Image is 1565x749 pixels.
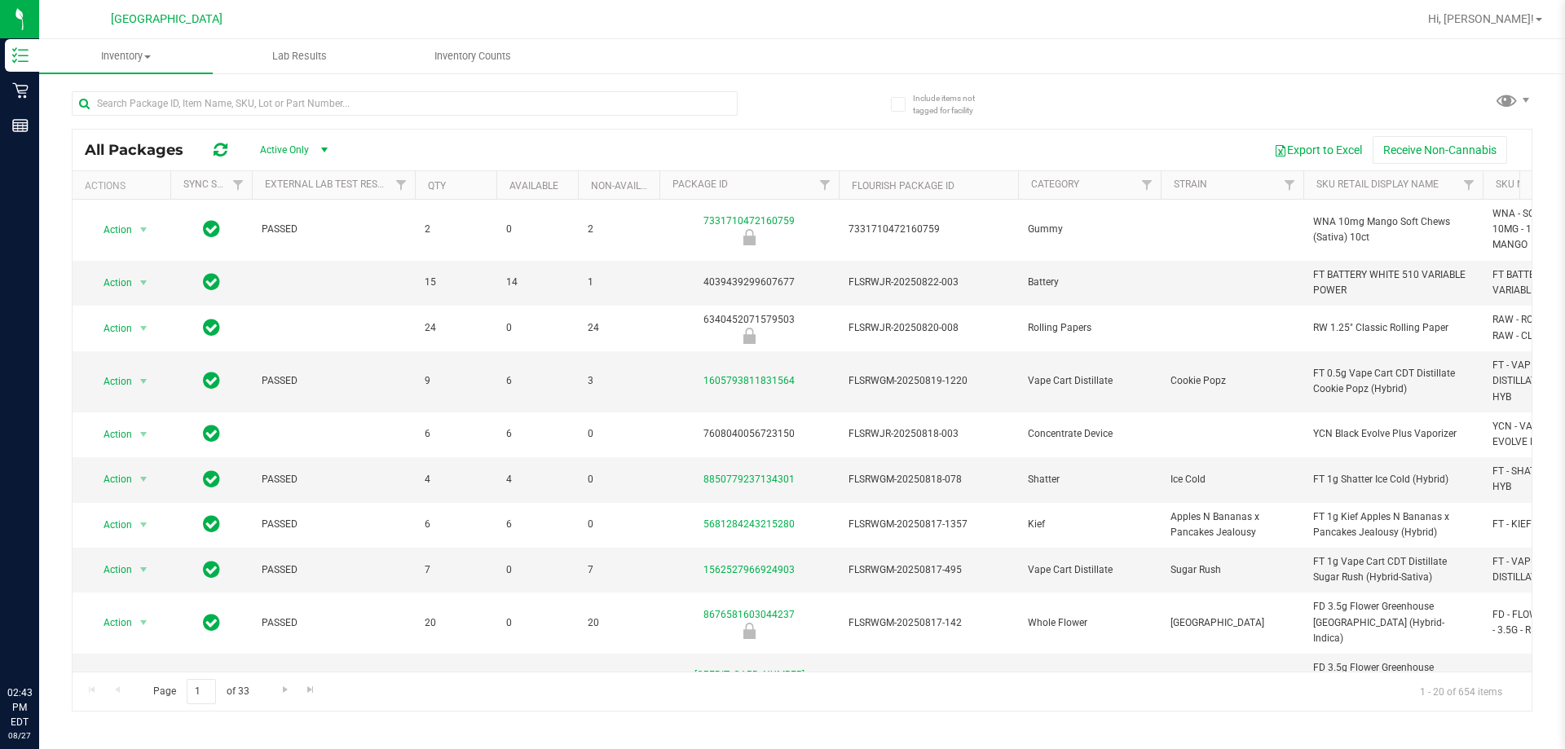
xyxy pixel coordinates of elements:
[588,562,650,578] span: 7
[262,615,405,631] span: PASSED
[139,679,262,704] span: Page of 33
[7,685,32,729] p: 02:43 PM EDT
[1028,373,1151,389] span: Vape Cart Distillate
[703,375,795,386] a: 1605793811831564
[1174,178,1207,190] a: Strain
[1028,275,1151,290] span: Battery
[1313,660,1473,707] span: FD 3.5g Flower Greenhouse [GEOGRAPHIC_DATA] (Hybrid-Indica)
[1170,562,1294,578] span: Sugar Rush
[134,558,154,581] span: select
[7,729,32,742] p: 08/27
[849,562,1008,578] span: FLSRWGM-20250817-495
[388,171,415,199] a: Filter
[89,611,133,634] span: Action
[694,669,805,681] a: [CREDIT_CARD_NUMBER]
[591,180,663,192] a: Non-Available
[1313,366,1473,397] span: FT 0.5g Vape Cart CDT Distillate Cookie Popz (Hybrid)
[1028,222,1151,237] span: Gummy
[657,426,841,442] div: 7608040056723150
[428,180,446,192] a: Qty
[1170,615,1294,631] span: [GEOGRAPHIC_DATA]
[425,426,487,442] span: 6
[1496,178,1545,190] a: SKU Name
[506,320,568,336] span: 0
[273,679,297,701] a: Go to the next page
[89,558,133,581] span: Action
[703,564,795,575] a: 1562527966924903
[85,180,164,192] div: Actions
[1134,171,1161,199] a: Filter
[849,472,1008,487] span: FLSRWGM-20250818-078
[412,49,533,64] span: Inventory Counts
[89,370,133,393] span: Action
[506,562,568,578] span: 0
[134,423,154,446] span: select
[203,316,220,339] span: In Sync
[425,222,487,237] span: 2
[1313,509,1473,540] span: FT 1g Kief Apples N Bananas x Pancakes Jealousy (Hybrid)
[1028,615,1151,631] span: Whole Flower
[657,275,841,290] div: 4039439299607677
[1031,178,1079,190] a: Category
[588,222,650,237] span: 2
[703,474,795,485] a: 8850779237134301
[849,517,1008,532] span: FLSRWGM-20250817-1357
[1313,426,1473,442] span: YCN Black Evolve Plus Vaporizer
[203,218,220,240] span: In Sync
[849,275,1008,290] span: FLSRWJR-20250822-003
[588,472,650,487] span: 0
[657,623,841,639] div: Newly Received
[506,275,568,290] span: 14
[1313,267,1473,298] span: FT BATTERY WHITE 510 VARIABLE POWER
[250,49,349,64] span: Lab Results
[588,373,650,389] span: 3
[849,320,1008,336] span: FLSRWJR-20250820-008
[213,39,386,73] a: Lab Results
[386,39,560,73] a: Inventory Counts
[1373,136,1507,164] button: Receive Non-Cannabis
[134,513,154,536] span: select
[657,328,841,344] div: Newly Received
[12,117,29,134] inline-svg: Reports
[506,373,568,389] span: 6
[588,615,650,631] span: 20
[509,180,558,192] a: Available
[262,517,405,532] span: PASSED
[1276,171,1303,199] a: Filter
[425,517,487,532] span: 6
[39,39,213,73] a: Inventory
[425,472,487,487] span: 4
[1456,171,1483,199] a: Filter
[1428,12,1534,25] span: Hi, [PERSON_NAME]!
[425,275,487,290] span: 15
[262,562,405,578] span: PASSED
[1313,320,1473,336] span: RW 1.25" Classic Rolling Paper
[506,615,568,631] span: 0
[703,609,795,620] a: 8676581603044237
[89,218,133,241] span: Action
[1407,679,1515,703] span: 1 - 20 of 654 items
[1170,373,1294,389] span: Cookie Popz
[1028,426,1151,442] span: Concentrate Device
[1028,517,1151,532] span: Kief
[183,178,246,190] a: Sync Status
[852,180,954,192] a: Flourish Package ID
[89,513,133,536] span: Action
[134,218,154,241] span: select
[506,222,568,237] span: 0
[134,468,154,491] span: select
[1313,472,1473,487] span: FT 1g Shatter Ice Cold (Hybrid)
[588,426,650,442] span: 0
[1263,136,1373,164] button: Export to Excel
[12,47,29,64] inline-svg: Inventory
[657,229,841,245] div: Locked due to Testing Failure
[506,472,568,487] span: 4
[262,373,405,389] span: PASSED
[588,275,650,290] span: 1
[203,271,220,293] span: In Sync
[111,12,223,26] span: [GEOGRAPHIC_DATA]
[506,426,568,442] span: 6
[89,317,133,340] span: Action
[1313,599,1473,646] span: FD 3.5g Flower Greenhouse [GEOGRAPHIC_DATA] (Hybrid-Indica)
[203,422,220,445] span: In Sync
